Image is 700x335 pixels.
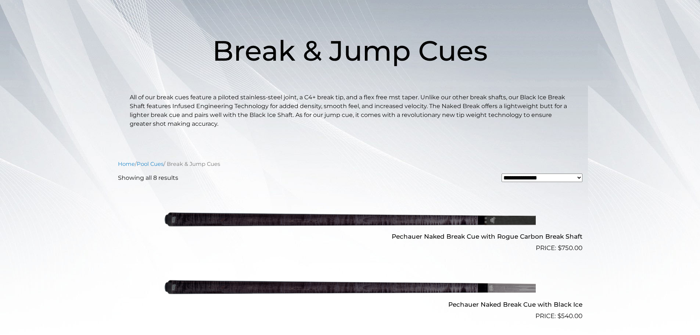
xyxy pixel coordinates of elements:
[558,244,561,252] span: $
[118,174,178,182] p: Showing all 8 results
[118,297,582,311] h2: Pechauer Naked Break Cue with Black Ice
[212,33,488,68] span: Break & Jump Cues
[557,312,561,320] span: $
[118,230,582,243] h2: Pechauer Naked Break Cue with Rogue Carbon Break Shaft
[558,244,582,252] bdi: 750.00
[118,160,582,168] nav: Breadcrumb
[557,312,582,320] bdi: 540.00
[118,256,582,321] a: Pechauer Naked Break Cue with Black Ice $540.00
[165,188,536,250] img: Pechauer Naked Break Cue with Rogue Carbon Break Shaft
[118,161,135,167] a: Home
[502,174,582,182] select: Shop order
[130,93,571,128] p: All of our break cues feature a piloted stainless-steel joint, a C4+ break tip, and a flex free m...
[165,256,536,318] img: Pechauer Naked Break Cue with Black Ice
[118,188,582,253] a: Pechauer Naked Break Cue with Rogue Carbon Break Shaft $750.00
[137,161,164,167] a: Pool Cues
